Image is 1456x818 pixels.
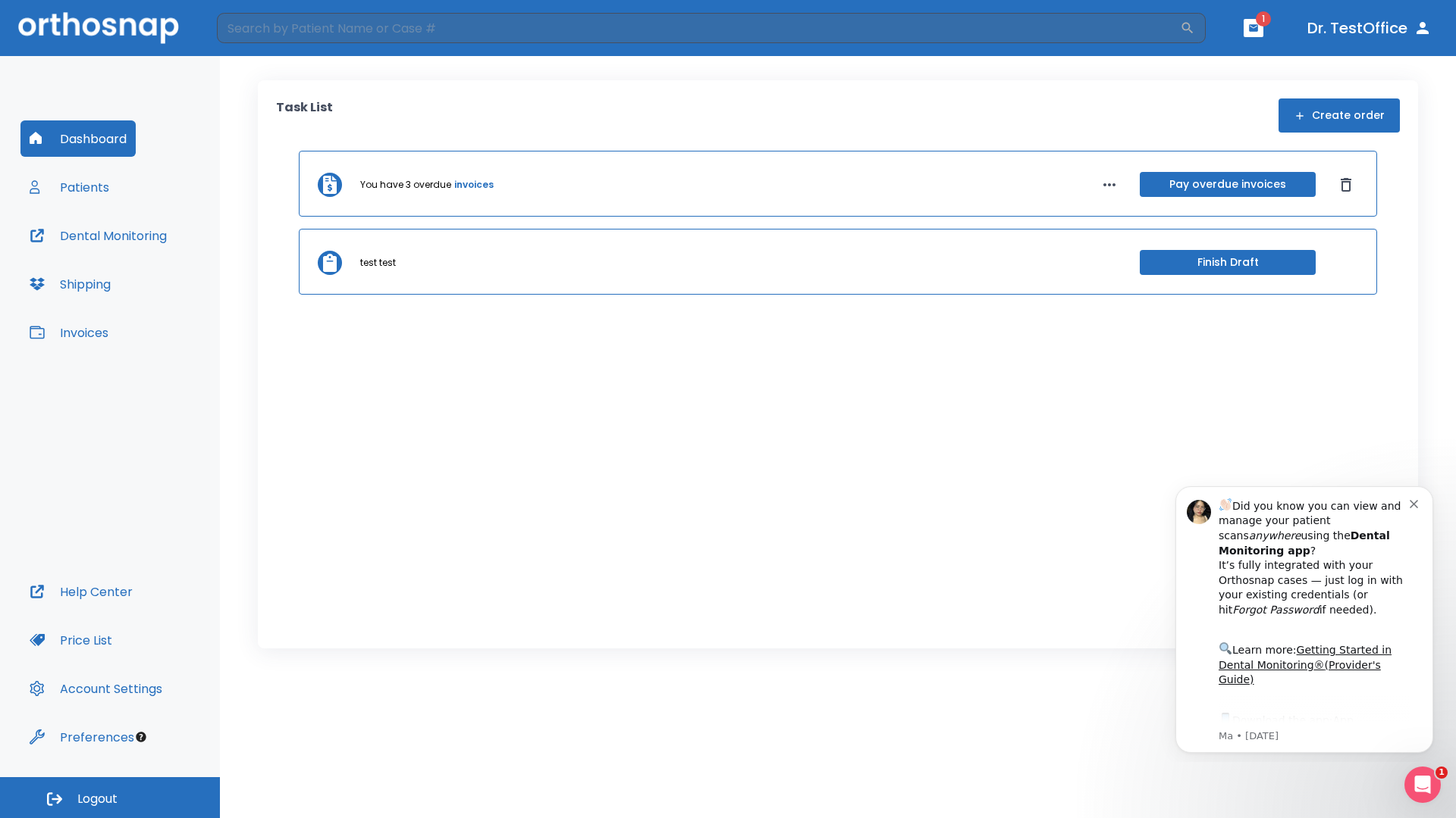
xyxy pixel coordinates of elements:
[20,266,120,302] button: Shipping
[20,719,143,755] button: Preferences
[1140,250,1316,275] button: Finish Draft
[66,238,257,315] div: Download the app: | ​ Let us know if you need help getting started!
[1153,473,1456,762] iframe: Intercom notifications message
[360,256,396,270] p: test test
[1404,766,1441,803] iframe: Intercom live chat
[134,730,148,744] div: Tooltip anchor
[454,178,494,192] a: invoices
[276,98,333,133] p: Task List
[66,257,257,270] p: Message from Ma, sent 7w ago
[66,242,201,269] a: App Store
[1256,11,1271,27] span: 1
[77,791,118,807] span: Logout
[20,573,142,610] button: Help Center
[1436,766,1448,779] span: 1
[360,178,451,192] p: You have 3 overdue
[1301,14,1438,42] button: Dr. TestOffice
[20,670,171,707] button: Account Settings
[1140,172,1316,197] button: Pay overdue invoices
[18,12,179,43] img: Orthosnap
[20,120,136,157] button: Dashboard
[20,217,176,254] button: Dental Monitoring
[257,23,269,36] button: Dismiss notification
[20,169,118,205] button: Patients
[217,13,1180,43] input: Search by Patient Name or Case #
[1279,98,1400,133] button: Create order
[20,314,118,351] button: Invoices
[1334,173,1358,197] button: Dismiss
[20,622,121,658] button: Price List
